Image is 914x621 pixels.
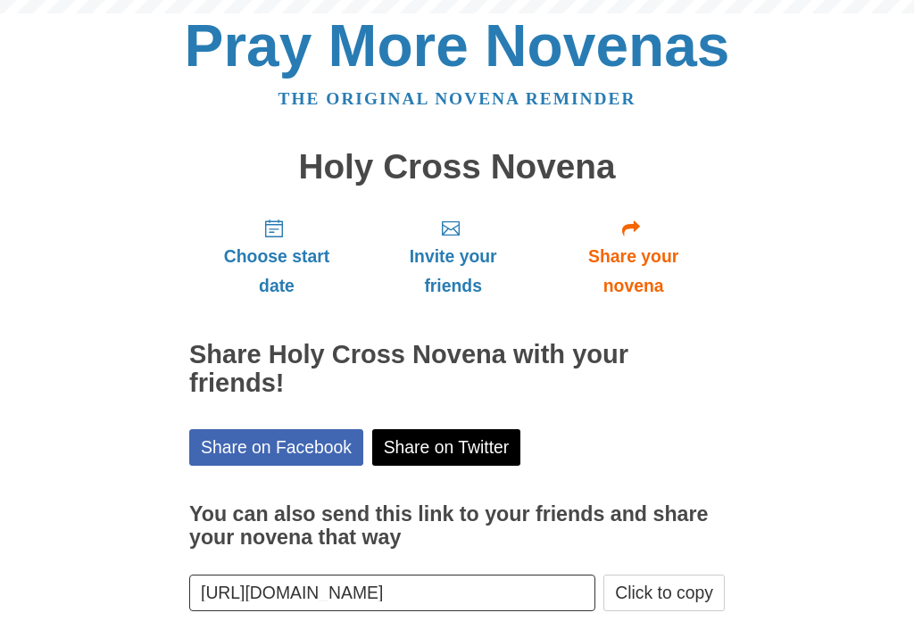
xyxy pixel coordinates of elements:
[185,12,730,79] a: Pray More Novenas
[542,203,725,310] a: Share your novena
[207,242,346,301] span: Choose start date
[189,341,725,398] h2: Share Holy Cross Novena with your friends!
[382,242,524,301] span: Invite your friends
[364,203,542,310] a: Invite your friends
[189,148,725,186] h1: Holy Cross Novena
[189,503,725,549] h3: You can also send this link to your friends and share your novena that way
[603,575,725,611] button: Click to copy
[560,242,707,301] span: Share your novena
[372,429,521,466] a: Share on Twitter
[189,203,364,310] a: Choose start date
[278,89,636,108] a: The original novena reminder
[189,429,363,466] a: Share on Facebook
